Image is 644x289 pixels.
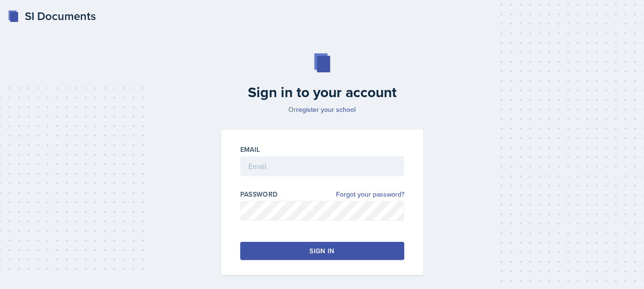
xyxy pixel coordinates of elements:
[240,145,260,154] label: Email
[215,84,429,101] h2: Sign in to your account
[240,156,404,176] input: Email
[296,105,356,114] a: register your school
[8,8,96,25] a: SI Documents
[336,189,404,199] a: Forgot your password?
[215,105,429,114] p: Or
[240,242,404,260] button: Sign in
[309,246,334,256] div: Sign in
[240,189,278,199] label: Password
